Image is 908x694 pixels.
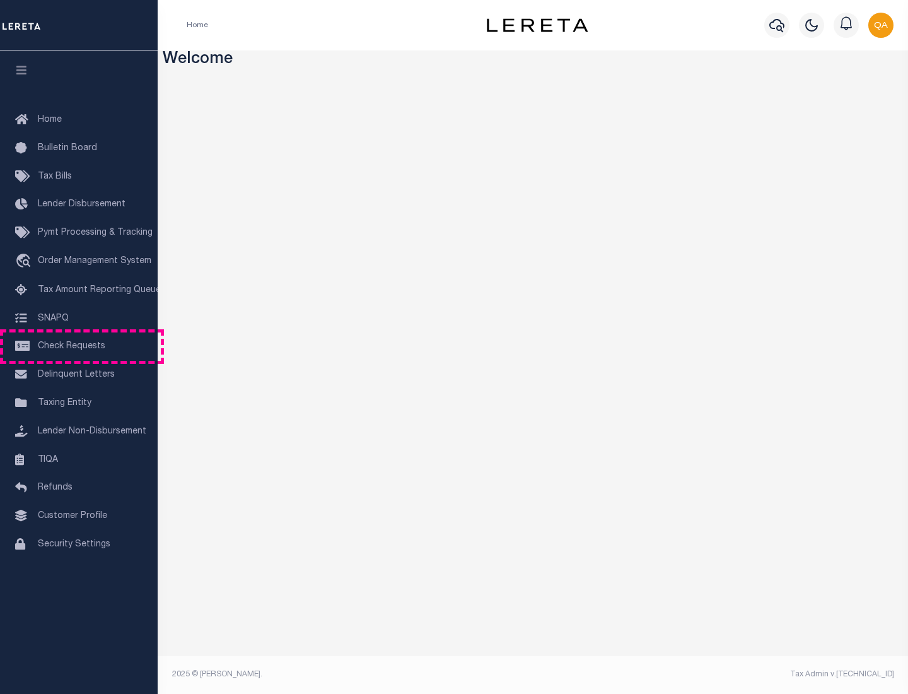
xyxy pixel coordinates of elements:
[38,342,105,351] span: Check Requests
[38,172,72,181] span: Tax Bills
[38,200,125,209] span: Lender Disbursement
[163,50,904,70] h3: Welcome
[38,314,69,322] span: SNAPQ
[487,18,588,32] img: logo-dark.svg
[38,115,62,124] span: Home
[38,257,151,266] span: Order Management System
[38,286,161,295] span: Tax Amount Reporting Queue
[38,370,115,379] span: Delinquent Letters
[542,669,894,680] div: Tax Admin v.[TECHNICAL_ID]
[38,540,110,549] span: Security Settings
[187,20,208,31] li: Home
[868,13,893,38] img: svg+xml;base64,PHN2ZyB4bWxucz0iaHR0cDovL3d3dy53My5vcmcvMjAwMC9zdmciIHBvaW50ZXItZXZlbnRzPSJub25lIi...
[38,483,73,492] span: Refunds
[15,254,35,270] i: travel_explore
[38,144,97,153] span: Bulletin Board
[163,669,533,680] div: 2025 © [PERSON_NAME].
[38,228,153,237] span: Pymt Processing & Tracking
[38,427,146,436] span: Lender Non-Disbursement
[38,399,91,408] span: Taxing Entity
[38,455,58,464] span: TIQA
[38,512,107,520] span: Customer Profile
